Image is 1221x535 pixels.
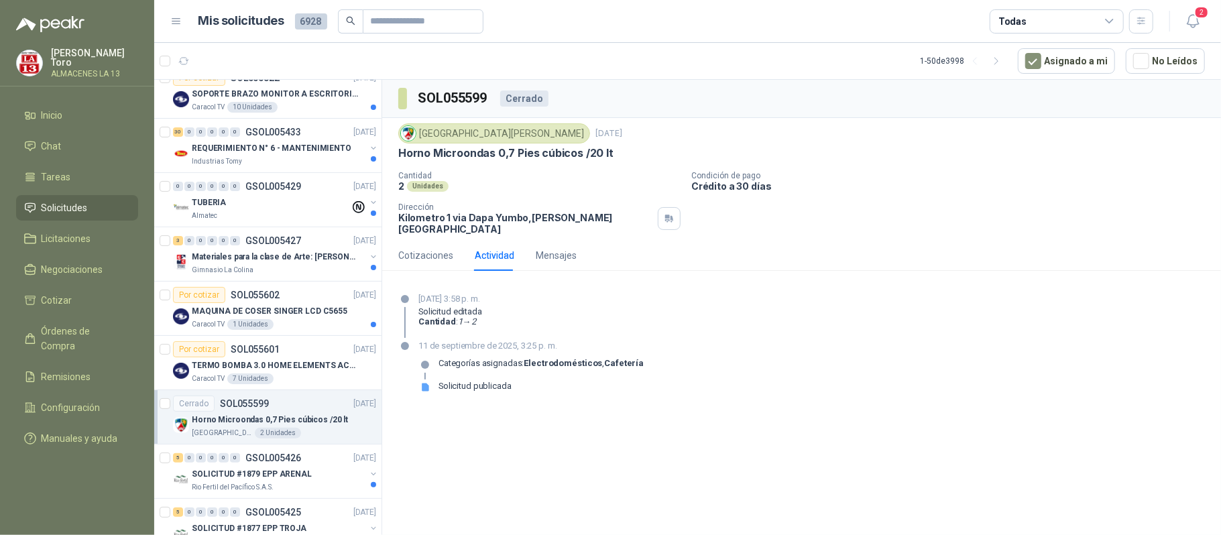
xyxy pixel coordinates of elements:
[353,343,376,356] p: [DATE]
[595,127,622,140] p: [DATE]
[245,127,301,137] p: GSOL005433
[16,226,138,251] a: Licitaciones
[51,48,138,67] p: [PERSON_NAME] Toro
[16,133,138,159] a: Chat
[42,108,63,123] span: Inicio
[353,289,376,302] p: [DATE]
[536,248,577,263] div: Mensajes
[42,170,71,184] span: Tareas
[173,450,379,493] a: 5 0 0 0 0 0 GSOL005426[DATE] Company LogoSOLICITUD #1879 EPP ARENALRio Fertil del Pacífico S.A.S.
[196,453,206,463] div: 0
[16,103,138,128] a: Inicio
[192,305,347,318] p: MAQUINA DE COSER SINGER LCD C5655
[219,182,229,191] div: 0
[398,180,404,192] p: 2
[192,196,226,209] p: TUBERIA
[42,231,91,246] span: Licitaciones
[207,236,217,245] div: 0
[353,235,376,247] p: [DATE]
[42,324,125,353] span: Órdenes de Compra
[1194,6,1209,19] span: 2
[471,316,476,326] em: 2
[173,453,183,463] div: 5
[184,182,194,191] div: 0
[407,181,449,192] div: Unidades
[196,236,206,245] div: 0
[192,482,274,493] p: Rio Fertil del Pacífico S.A.S.
[353,398,376,410] p: [DATE]
[173,341,225,357] div: Por cotizar
[184,127,194,137] div: 0
[173,471,189,487] img: Company Logo
[173,287,225,303] div: Por cotizar
[16,426,138,451] a: Manuales y ayuda
[173,363,189,379] img: Company Logo
[192,156,242,167] p: Industrias Tomy
[192,319,225,330] p: Caracol TV
[1018,48,1115,74] button: Asignado a mi
[42,139,62,154] span: Chat
[920,50,1007,72] div: 1 - 50 de 3998
[192,102,225,113] p: Caracol TV
[196,508,206,517] div: 0
[173,145,189,162] img: Company Logo
[219,127,229,137] div: 0
[500,91,548,107] div: Cerrado
[231,73,280,82] p: SOL055822
[398,171,681,180] p: Cantidad
[184,236,194,245] div: 0
[16,318,138,359] a: Órdenes de Compra
[154,282,382,336] a: Por cotizarSOL055602[DATE] Company LogoMAQUINA DE COSER SINGER LCD C5655Caracol TV1 Unidades
[219,236,229,245] div: 0
[230,453,240,463] div: 0
[196,182,206,191] div: 0
[524,358,602,368] strong: Electrodomésticos
[173,182,183,191] div: 0
[418,306,482,317] p: Solicitud editada
[173,124,379,167] a: 30 0 0 0 0 0 GSOL005433[DATE] Company LogoREQUERIMIENTO N° 6 - MANTENIMIENTOIndustrias Tomy
[231,345,280,354] p: SOL055601
[173,178,379,221] a: 0 0 0 0 0 0 GSOL005429[DATE] Company LogoTUBERIAAlmatec
[418,316,456,326] strong: Cantidad
[196,127,206,137] div: 0
[398,123,590,143] div: [GEOGRAPHIC_DATA][PERSON_NAME]
[418,339,644,353] p: 11 de septiembre de 2025, 3:25 p. m.
[439,358,644,369] p: Categorías asignadas: ,
[398,248,453,263] div: Cotizaciones
[230,127,240,137] div: 0
[353,506,376,519] p: [DATE]
[16,16,84,32] img: Logo peakr
[184,453,194,463] div: 0
[192,211,217,221] p: Almatec
[1181,9,1205,34] button: 2
[173,417,189,433] img: Company Logo
[245,453,301,463] p: GSOL005426
[51,70,138,78] p: ALMACENES LA 13
[230,182,240,191] div: 0
[227,373,274,384] div: 7 Unidades
[173,308,189,324] img: Company Logo
[245,182,301,191] p: GSOL005429
[219,453,229,463] div: 0
[42,262,103,277] span: Negociaciones
[398,202,652,212] p: Dirección
[245,508,301,517] p: GSOL005425
[398,212,652,235] p: Kilometro 1 via Dapa Yumbo , [PERSON_NAME][GEOGRAPHIC_DATA]
[16,288,138,313] a: Cotizar
[173,200,189,216] img: Company Logo
[154,390,382,444] a: CerradoSOL055599[DATE] Company LogoHorno Microondas 0,7 Pies cúbicos /20 lt[GEOGRAPHIC_DATA][PERS...
[16,195,138,221] a: Solicitudes
[245,236,301,245] p: GSOL005427
[16,164,138,190] a: Tareas
[353,452,376,465] p: [DATE]
[173,254,189,270] img: Company Logo
[691,171,1216,180] p: Condición de pago
[227,102,278,113] div: 10 Unidades
[173,236,183,245] div: 3
[398,146,614,160] p: Horno Microondas 0,7 Pies cúbicos /20 lt
[604,358,644,368] strong: Cafetería
[418,316,482,327] p: : →
[173,396,215,412] div: Cerrado
[207,453,217,463] div: 0
[255,428,301,438] div: 2 Unidades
